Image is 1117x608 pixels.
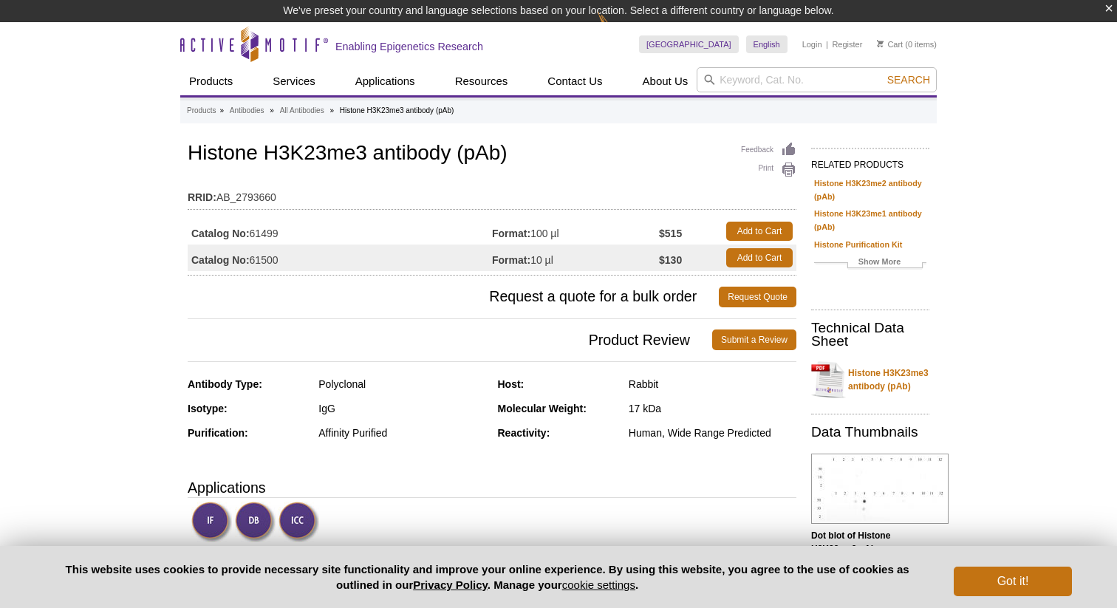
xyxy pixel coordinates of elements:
[191,502,232,542] img: Immunofluorescence Validated
[188,218,492,245] td: 61499
[719,287,796,307] a: Request Quote
[188,427,248,439] strong: Purification:
[446,67,517,95] a: Resources
[814,255,926,272] a: Show More
[180,67,242,95] a: Products
[188,329,712,350] span: Product Review
[746,35,788,53] a: English
[954,567,1072,596] button: Got it!
[802,39,822,49] a: Login
[498,378,525,390] strong: Host:
[492,253,530,267] strong: Format:
[230,104,264,117] a: Antibodies
[413,578,488,591] a: Privacy Policy
[629,402,796,415] div: 17 kDa
[187,104,216,117] a: Products
[741,142,796,158] a: Feedback
[318,402,486,415] div: IgG
[335,40,483,53] h2: Enabling Epigenetics Research
[598,11,637,46] img: Change Here
[340,106,454,115] li: Histone H3K23me3 antibody (pAb)
[264,67,324,95] a: Services
[811,426,929,439] h2: Data Thumbnails
[814,238,902,251] a: Histone Purification Kit
[659,227,682,240] strong: $515
[318,378,486,391] div: Polyclonal
[887,74,930,86] span: Search
[712,329,796,350] a: Submit a Review
[280,104,324,117] a: All Antibodies
[639,35,739,53] a: [GEOGRAPHIC_DATA]
[188,403,228,414] strong: Isotype:
[726,222,793,241] a: Add to Cart
[826,35,828,53] li: |
[235,502,276,542] img: Dot Blot Validated
[279,502,319,542] img: Immunocytochemistry Validated
[346,67,424,95] a: Applications
[498,403,587,414] strong: Molecular Weight:
[318,426,486,440] div: Affinity Purified
[811,454,949,524] img: Histone H3K23me3 antibody (pAb) tested by dot blot analysis.
[811,529,929,582] p: (Click image to enlarge and see details.)
[741,162,796,178] a: Print
[188,477,796,499] h3: Applications
[634,67,697,95] a: About Us
[219,106,224,115] li: »
[188,245,492,271] td: 61500
[814,207,926,233] a: Histone H3K23me1 antibody (pAb)
[811,530,890,554] b: Dot blot of Histone H3K23me3 pAb.
[329,106,334,115] li: »
[877,35,937,53] li: (0 items)
[877,39,903,49] a: Cart
[188,287,719,307] span: Request a quote for a bulk order
[492,245,659,271] td: 10 µl
[814,177,926,203] a: Histone H3K23me2 antibody (pAb)
[883,73,935,86] button: Search
[811,358,929,402] a: Histone H3K23me3 antibody (pAb)
[629,378,796,391] div: Rabbit
[832,39,862,49] a: Register
[188,191,216,204] strong: RRID:
[498,427,550,439] strong: Reactivity:
[811,148,929,174] h2: RELATED PRODUCTS
[539,67,611,95] a: Contact Us
[191,227,250,240] strong: Catalog No:
[191,253,250,267] strong: Catalog No:
[726,248,793,267] a: Add to Cart
[188,378,262,390] strong: Antibody Type:
[811,321,929,348] h2: Technical Data Sheet
[629,426,796,440] div: Human, Wide Range Predicted
[188,142,796,167] h1: Histone H3K23me3 antibody (pAb)
[188,182,796,205] td: AB_2793660
[659,253,682,267] strong: $130
[270,106,274,115] li: »
[697,67,937,92] input: Keyword, Cat. No.
[492,218,659,245] td: 100 µl
[45,561,929,592] p: This website uses cookies to provide necessary site functionality and improve your online experie...
[877,40,884,47] img: Your Cart
[492,227,530,240] strong: Format:
[562,578,635,591] button: cookie settings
